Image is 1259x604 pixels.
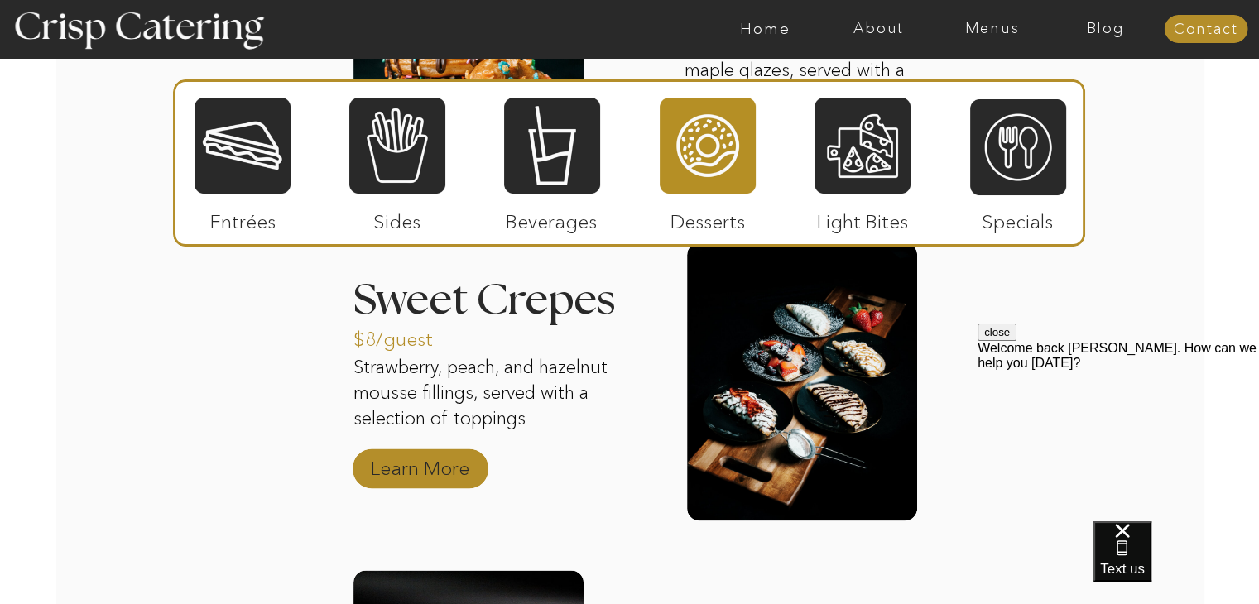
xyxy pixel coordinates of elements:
[978,324,1259,542] iframe: podium webchat widget prompt
[188,194,298,242] p: Entrées
[709,21,822,37] a: Home
[935,21,1049,37] a: Menus
[365,440,475,488] a: Learn More
[963,194,1073,242] p: Specials
[353,311,464,359] a: $8/guest
[822,21,935,37] a: About
[1049,21,1162,37] a: Blog
[653,194,763,242] p: Desserts
[497,194,607,242] p: Beverages
[808,194,918,242] p: Light Bites
[353,355,625,434] p: Strawberry, peach, and hazelnut mousse fillings, served with a selection of toppings
[685,32,915,112] p: Chocolate, vanilla, and maple glazes, served with a selection of toppings
[342,194,452,242] p: Sides
[1164,22,1247,38] a: Contact
[353,279,658,322] h3: Sweet Crepes
[1093,521,1259,604] iframe: podium webchat widget bubble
